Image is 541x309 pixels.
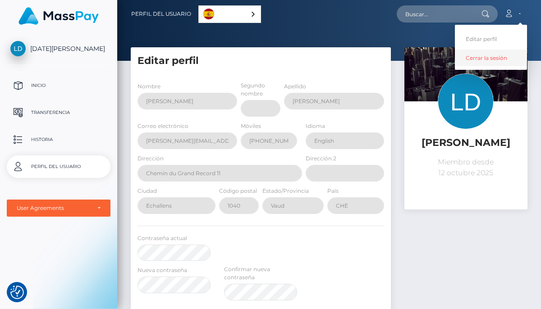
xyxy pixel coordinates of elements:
[138,122,188,130] label: Correo electrónico
[224,265,297,282] label: Confirmar nueva contraseña
[138,54,384,68] h5: Editar perfil
[262,187,309,195] label: Estado/Provincia
[219,187,257,195] label: Código postal
[10,160,107,173] p: Perfil del usuario
[131,5,191,23] a: Perfil del usuario
[306,154,336,163] label: Dirección 2
[10,286,24,299] img: Revisit consent button
[18,7,99,25] img: MassPay
[7,155,110,178] a: Perfil del usuario
[199,6,261,23] a: Español
[138,154,164,163] label: Dirección
[138,234,187,242] label: Contraseña actual
[138,266,187,274] label: Nueva contraseña
[241,82,280,98] label: Segundo nombre
[404,47,527,129] img: ...
[7,128,110,151] a: Historia
[455,31,527,47] a: Editar perfil
[7,200,110,217] button: User Agreements
[411,136,521,150] h5: [PERSON_NAME]
[138,82,160,91] label: Nombre
[10,106,107,119] p: Transferencia
[327,187,339,195] label: País
[10,79,107,92] p: Inicio
[7,74,110,97] a: Inicio
[7,101,110,124] a: Transferencia
[138,187,157,195] label: Ciudad
[198,5,261,23] div: Language
[17,204,91,212] div: User Agreements
[455,50,527,66] a: Cerrar la sesión
[198,5,261,23] aside: Language selected: Español
[397,5,481,23] input: Buscar...
[10,133,107,146] p: Historia
[10,286,24,299] button: Consent Preferences
[306,122,325,130] label: Idioma
[241,122,261,130] label: Móviles
[7,45,110,53] span: [DATE][PERSON_NAME]
[411,157,521,178] p: Miembro desde 12 octubre 2025
[284,82,306,91] label: Apellido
